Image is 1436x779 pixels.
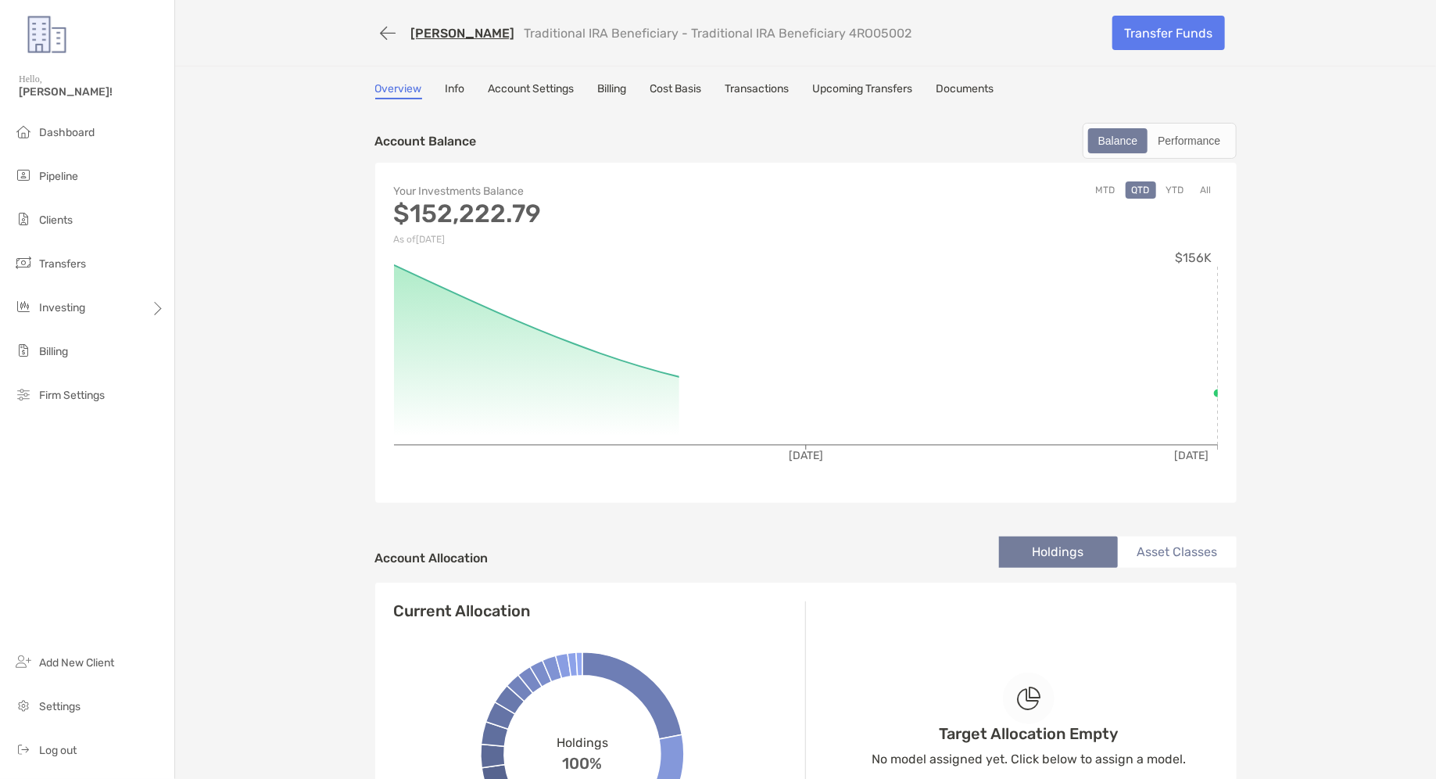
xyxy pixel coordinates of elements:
[39,700,81,713] span: Settings
[14,385,33,404] img: firm-settings icon
[394,230,806,249] p: As of [DATE]
[936,82,994,99] a: Documents
[39,389,105,402] span: Firm Settings
[872,749,1186,769] p: No model assigned yet. Click below to assign a model.
[525,26,912,41] p: Traditional IRA Beneficiary - Traditional IRA Beneficiary 4RO05002
[14,166,33,185] img: pipeline icon
[940,724,1119,743] h4: Target Allocation Empty
[1118,537,1237,568] li: Asset Classes
[14,210,33,228] img: clients icon
[1090,181,1122,199] button: MTD
[375,131,477,151] p: Account Balance
[1175,250,1212,265] tspan: $156K
[411,26,515,41] a: [PERSON_NAME]
[39,257,86,271] span: Transfers
[394,601,531,620] h4: Current Allocation
[14,297,33,316] img: investing icon
[39,656,114,670] span: Add New Client
[394,181,806,201] p: Your Investments Balance
[14,253,33,272] img: transfers icon
[39,126,95,139] span: Dashboard
[650,82,702,99] a: Cost Basis
[14,652,33,671] img: add_new_client icon
[14,341,33,360] img: billing icon
[14,740,33,759] img: logout icon
[813,82,913,99] a: Upcoming Transfers
[1126,181,1156,199] button: QTD
[446,82,465,99] a: Info
[14,696,33,715] img: settings icon
[563,750,603,773] span: 100%
[1112,16,1225,50] a: Transfer Funds
[598,82,627,99] a: Billing
[394,204,806,224] p: $152,222.79
[375,82,422,99] a: Overview
[1149,130,1229,152] div: Performance
[19,85,165,99] span: [PERSON_NAME]!
[1174,449,1209,462] tspan: [DATE]
[1160,181,1191,199] button: YTD
[557,735,608,750] span: Holdings
[39,345,68,358] span: Billing
[19,6,75,63] img: Zoe Logo
[725,82,790,99] a: Transactions
[39,214,73,227] span: Clients
[1090,130,1147,152] div: Balance
[39,744,77,757] span: Log out
[489,82,575,99] a: Account Settings
[14,122,33,141] img: dashboard icon
[1083,123,1237,159] div: segmented control
[789,449,823,462] tspan: [DATE]
[375,551,489,565] h4: Account Allocation
[999,537,1118,568] li: Holdings
[39,301,85,314] span: Investing
[1194,181,1218,199] button: All
[39,170,78,183] span: Pipeline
